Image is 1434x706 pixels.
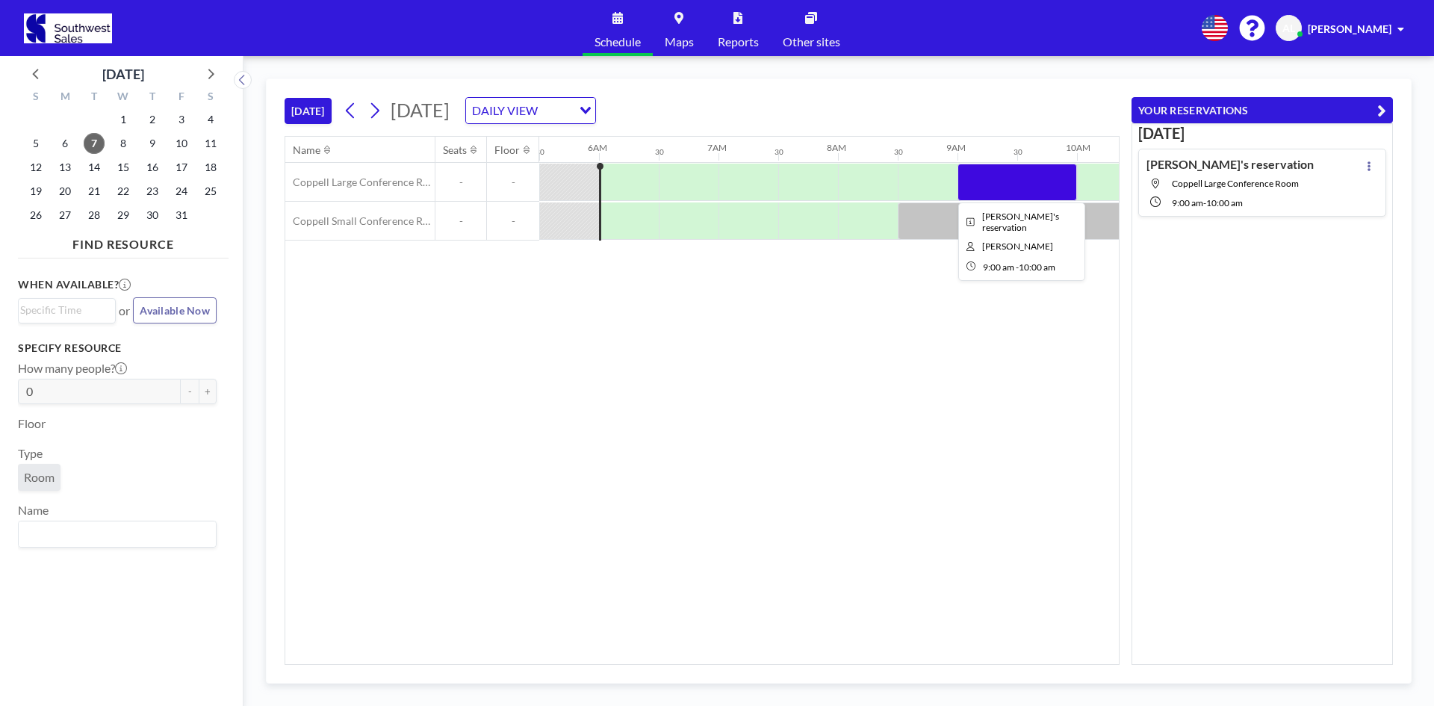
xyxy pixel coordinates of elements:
input: Search for option [542,101,571,120]
span: 10:00 AM [1206,197,1243,208]
span: Coppell Small Conference Room [285,214,435,228]
span: Wednesday, October 8, 2025 [113,133,134,154]
div: 30 [775,147,783,157]
span: - [487,214,539,228]
input: Search for option [20,524,208,544]
span: Schedule [595,36,641,48]
span: [PERSON_NAME] [1308,22,1391,35]
span: Other sites [783,36,840,48]
span: Thursday, October 16, 2025 [142,157,163,178]
span: - [435,176,486,189]
div: 30 [894,147,903,157]
div: W [109,88,138,108]
span: Monday, October 13, 2025 [55,157,75,178]
div: 9AM [946,142,966,153]
span: - [435,214,486,228]
span: Saturday, October 4, 2025 [200,109,221,130]
div: 30 [536,147,544,157]
span: Wednesday, October 15, 2025 [113,157,134,178]
div: 30 [1014,147,1022,157]
div: Search for option [466,98,595,123]
span: Friday, October 24, 2025 [171,181,192,202]
div: 8AM [827,142,846,153]
span: - [487,176,539,189]
h4: FIND RESOURCE [18,231,229,252]
div: Search for option [19,521,216,547]
button: + [199,379,217,404]
div: Name [293,143,320,157]
span: Thursday, October 9, 2025 [142,133,163,154]
span: Wednesday, October 22, 2025 [113,181,134,202]
span: Monday, October 20, 2025 [55,181,75,202]
span: Tuesday, October 21, 2025 [84,181,105,202]
button: YOUR RESERVATIONS [1132,97,1393,123]
span: Reports [718,36,759,48]
div: Floor [494,143,520,157]
label: Floor [18,416,46,431]
span: Angela's reservation [982,211,1059,233]
span: Room [24,470,55,484]
span: Tuesday, October 14, 2025 [84,157,105,178]
input: Search for option [20,302,107,318]
h3: [DATE] [1138,124,1386,143]
span: Thursday, October 30, 2025 [142,205,163,226]
span: Wednesday, October 29, 2025 [113,205,134,226]
label: How many people? [18,361,127,376]
span: Saturday, October 11, 2025 [200,133,221,154]
span: Sunday, October 19, 2025 [25,181,46,202]
span: or [119,303,130,318]
span: Friday, October 3, 2025 [171,109,192,130]
div: 7AM [707,142,727,153]
div: T [80,88,109,108]
div: Search for option [19,299,115,321]
h4: [PERSON_NAME]'s reservation [1146,157,1314,172]
span: Saturday, October 25, 2025 [200,181,221,202]
span: Thursday, October 23, 2025 [142,181,163,202]
span: 9:00 AM [983,261,1014,273]
img: organization-logo [24,13,112,43]
div: F [167,88,196,108]
span: Friday, October 31, 2025 [171,205,192,226]
span: Available Now [140,304,210,317]
span: [DATE] [391,99,450,121]
span: Tuesday, October 7, 2025 [84,133,105,154]
span: Sunday, October 5, 2025 [25,133,46,154]
div: 10AM [1066,142,1090,153]
span: 9:00 AM [1172,197,1203,208]
div: 30 [655,147,664,157]
span: DAILY VIEW [469,101,541,120]
div: 6AM [588,142,607,153]
span: - [1203,197,1206,208]
div: S [22,88,51,108]
label: Name [18,503,49,518]
span: 10:00 AM [1019,261,1055,273]
span: Sunday, October 26, 2025 [25,205,46,226]
label: Type [18,446,43,461]
div: [DATE] [102,64,144,84]
span: Tuesday, October 28, 2025 [84,205,105,226]
span: Wednesday, October 1, 2025 [113,109,134,130]
button: - [181,379,199,404]
button: [DATE] [285,98,332,124]
span: Thursday, October 2, 2025 [142,109,163,130]
span: Saturday, October 18, 2025 [200,157,221,178]
div: T [137,88,167,108]
div: M [51,88,80,108]
span: - [1016,261,1019,273]
span: Monday, October 27, 2025 [55,205,75,226]
span: Coppell Large Conference Room [1172,178,1299,189]
span: Friday, October 10, 2025 [171,133,192,154]
button: Available Now [133,297,217,323]
span: Coppell Large Conference Room [285,176,435,189]
div: S [196,88,225,108]
span: Sunday, October 12, 2025 [25,157,46,178]
span: Monday, October 6, 2025 [55,133,75,154]
div: Seats [443,143,467,157]
span: Angela Lowrance [982,241,1053,252]
span: Friday, October 17, 2025 [171,157,192,178]
span: Maps [665,36,694,48]
h3: Specify resource [18,341,217,355]
span: AL [1282,22,1295,35]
